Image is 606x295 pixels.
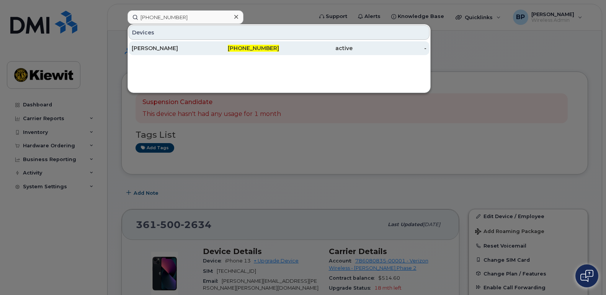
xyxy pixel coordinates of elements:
span: [PHONE_NUMBER] [228,45,279,52]
a: [PERSON_NAME][PHONE_NUMBER]active- [129,41,430,55]
div: [PERSON_NAME] [132,44,205,52]
img: Open chat [580,270,593,282]
div: - [353,44,426,52]
div: Devices [129,25,430,40]
div: active [279,44,353,52]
